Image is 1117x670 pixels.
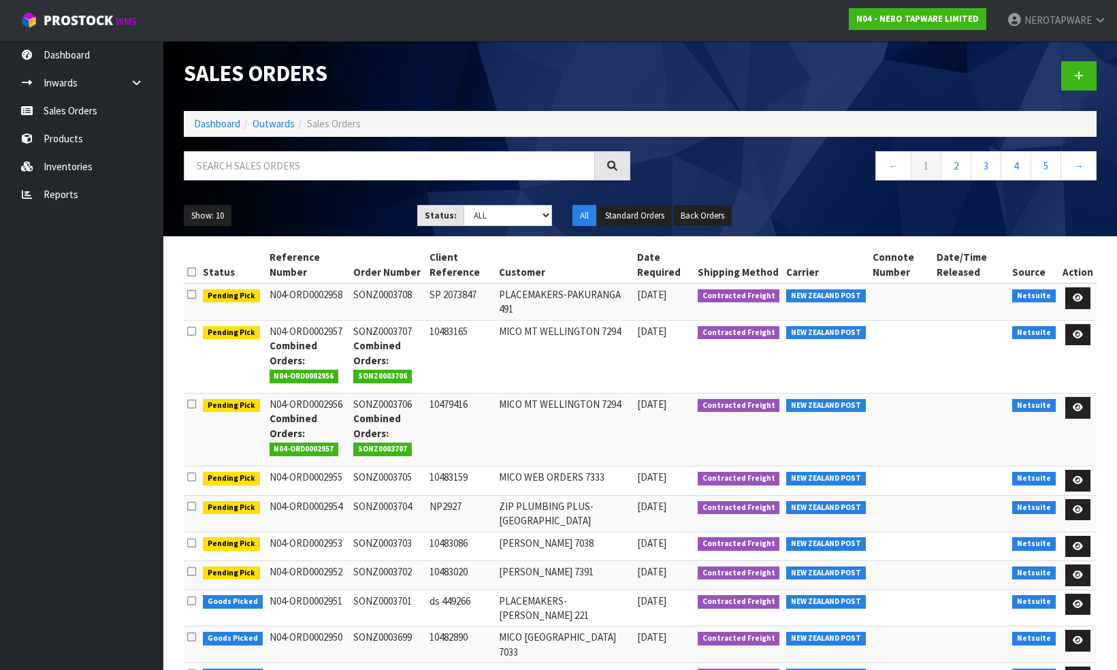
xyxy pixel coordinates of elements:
[1012,537,1056,551] span: Netsuite
[350,246,426,283] th: Order Number
[350,532,426,561] td: SONZ0003703
[253,117,295,130] a: Outwards
[426,561,496,590] td: 10483020
[637,594,666,607] span: [DATE]
[1059,246,1097,283] th: Action
[496,320,634,393] td: MICO MT WELLINGTON 7294
[353,370,412,383] span: SONZ0003706
[426,466,496,496] td: 10483159
[496,246,634,283] th: Customer
[1009,246,1059,283] th: Source
[496,561,634,590] td: [PERSON_NAME] 7391
[184,61,630,86] h1: Sales Orders
[203,595,263,609] span: Goods Picked
[426,532,496,561] td: 10483086
[698,632,780,645] span: Contracted Freight
[1012,595,1056,609] span: Netsuite
[1012,501,1056,515] span: Netsuite
[266,561,351,590] td: N04-ORD0002952
[184,205,231,227] button: Show: 10
[266,626,351,663] td: N04-ORD0002950
[350,590,426,626] td: SONZ0003701
[496,495,634,532] td: ZIP PLUMBING PLUS- [GEOGRAPHIC_DATA]
[971,151,1001,180] a: 3
[941,151,971,180] a: 2
[786,632,866,645] span: NEW ZEALAND POST
[1012,289,1056,303] span: Netsuite
[266,495,351,532] td: N04-ORD0002954
[786,537,866,551] span: NEW ZEALAND POST
[266,532,351,561] td: N04-ORD0002953
[426,283,496,320] td: SP 2073847
[350,466,426,496] td: SONZ0003705
[1012,632,1056,645] span: Netsuite
[1001,151,1031,180] a: 4
[350,495,426,532] td: SONZ0003704
[307,117,361,130] span: Sales Orders
[698,289,780,303] span: Contracted Freight
[184,151,595,180] input: Search sales orders
[350,626,426,663] td: SONZ0003699
[353,412,401,439] strong: Combined Orders:
[426,495,496,532] td: NP2927
[266,394,351,466] td: N04-ORD0002956
[426,320,496,393] td: 10483165
[637,288,666,301] span: [DATE]
[266,246,351,283] th: Reference Number
[353,339,401,366] strong: Combined Orders:
[698,472,780,485] span: Contracted Freight
[1031,151,1061,180] a: 5
[203,567,260,580] span: Pending Pick
[266,320,351,393] td: N04-ORD0002957
[572,205,596,227] button: All
[1012,472,1056,485] span: Netsuite
[1012,326,1056,340] span: Netsuite
[933,246,1009,283] th: Date/Time Released
[786,326,866,340] span: NEW ZEALAND POST
[634,246,694,283] th: Date Required
[786,595,866,609] span: NEW ZEALAND POST
[266,466,351,496] td: N04-ORD0002955
[203,326,260,340] span: Pending Pick
[194,117,240,130] a: Dashboard
[270,339,317,366] strong: Combined Orders:
[350,561,426,590] td: SONZ0003702
[698,537,780,551] span: Contracted Freight
[44,12,113,29] span: ProStock
[698,399,780,413] span: Contracted Freight
[496,394,634,466] td: MICO MT WELLINGTON 7294
[203,289,260,303] span: Pending Pick
[496,283,634,320] td: PLACEMAKERS-PAKURANGA 491
[350,283,426,320] td: SONZ0003708
[1024,14,1092,27] span: NEROTAPWARE
[270,443,339,456] span: N04-ORD0002957
[1061,151,1097,180] a: →
[270,412,317,439] strong: Combined Orders:
[203,537,260,551] span: Pending Pick
[637,398,666,411] span: [DATE]
[637,631,666,643] span: [DATE]
[869,246,933,283] th: Connote Number
[651,151,1097,185] nav: Page navigation
[783,246,869,283] th: Carrier
[673,205,732,227] button: Back Orders
[266,283,351,320] td: N04-ORD0002958
[203,472,260,485] span: Pending Pick
[496,532,634,561] td: [PERSON_NAME] 7038
[786,399,866,413] span: NEW ZEALAND POST
[875,151,911,180] a: ←
[266,590,351,626] td: N04-ORD0002951
[203,632,263,645] span: Goods Picked
[698,501,780,515] span: Contracted Freight
[598,205,672,227] button: Standard Orders
[786,567,866,580] span: NEW ZEALAND POST
[426,590,496,626] td: ds 449266
[203,399,260,413] span: Pending Pick
[786,472,866,485] span: NEW ZEALAND POST
[199,246,266,283] th: Status
[1012,567,1056,580] span: Netsuite
[496,590,634,626] td: PLACEMAKERS-[PERSON_NAME] 221
[350,320,426,393] td: SONZ0003707
[426,246,496,283] th: Client Reference
[496,626,634,663] td: MICO [GEOGRAPHIC_DATA] 7033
